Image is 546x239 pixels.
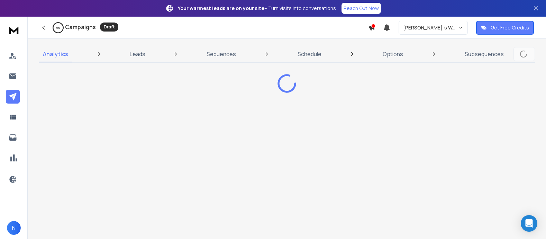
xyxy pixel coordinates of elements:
[43,50,68,58] p: Analytics
[39,46,72,62] a: Analytics
[7,24,21,36] img: logo
[383,50,403,58] p: Options
[465,50,504,58] p: Subsequences
[126,46,149,62] a: Leads
[298,50,321,58] p: Schedule
[207,50,236,58] p: Sequences
[130,50,145,58] p: Leads
[65,23,96,31] h1: Campaigns
[344,5,379,12] p: Reach Out Now
[403,24,458,31] p: [PERSON_NAME] 's Workspace
[202,46,240,62] a: Sequences
[491,24,529,31] p: Get Free Credits
[476,21,534,35] button: Get Free Credits
[342,3,381,14] a: Reach Out Now
[521,215,537,232] div: Open Intercom Messenger
[293,46,326,62] a: Schedule
[7,221,21,235] button: N
[379,46,407,62] a: Options
[100,23,118,32] div: Draft
[178,5,264,11] strong: Your warmest leads are on your site
[56,26,60,30] p: 0 %
[178,5,336,12] p: – Turn visits into conversations
[461,46,508,62] a: Subsequences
